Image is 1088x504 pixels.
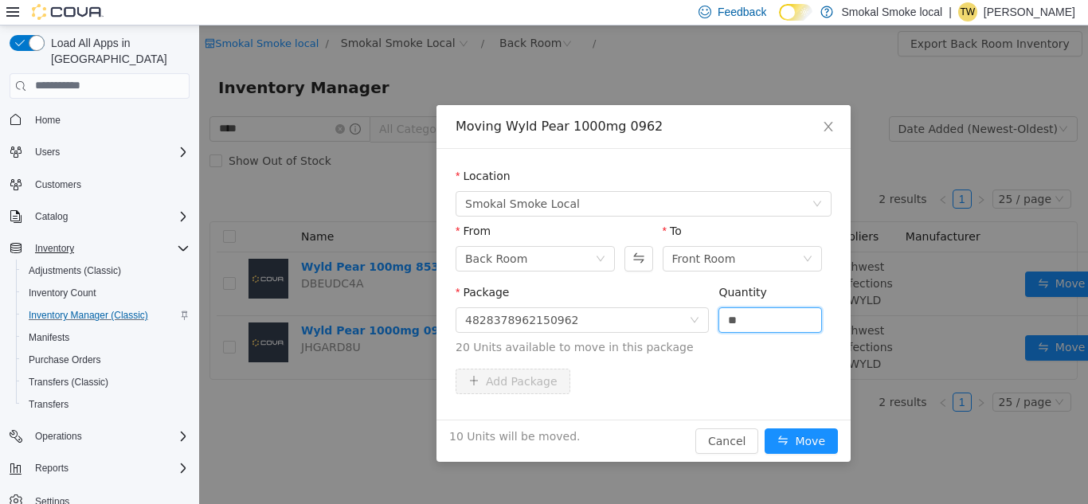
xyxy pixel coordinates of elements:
button: Transfers [16,393,196,416]
span: Purchase Orders [29,354,101,366]
button: Inventory [3,237,196,260]
button: Reports [29,459,75,478]
button: Users [29,143,66,162]
p: Smokal Smoke local [841,2,942,21]
span: Purchase Orders [22,350,190,369]
span: Adjustments (Classic) [22,261,190,280]
span: Customers [35,178,81,191]
p: [PERSON_NAME] [984,2,1075,21]
button: Purchase Orders [16,349,196,371]
span: 10 Units will be moved. [250,403,381,420]
i: icon: down [397,229,406,240]
input: Quantity [520,283,622,307]
a: Customers [29,175,88,194]
span: Catalog [35,210,68,223]
div: Back Room [266,221,328,245]
span: TW [961,2,976,21]
button: Adjustments (Classic) [16,260,196,282]
label: From [256,199,292,212]
span: Users [35,146,60,158]
button: Inventory [29,239,80,258]
button: Manifests [16,326,196,349]
input: Dark Mode [779,4,812,21]
span: Operations [35,430,82,443]
button: Reports [3,457,196,479]
button: Home [3,108,196,131]
span: Catalog [29,207,190,226]
span: Adjustments (Classic) [29,264,121,277]
a: Transfers [22,395,75,414]
button: icon: plusAdd Package [256,343,371,369]
span: Inventory Manager (Classic) [22,306,190,325]
i: icon: down [613,174,623,185]
button: Inventory Manager (Classic) [16,304,196,326]
button: Operations [3,425,196,447]
label: Quantity [519,260,568,273]
button: Users [3,141,196,163]
button: Cancel [496,403,559,428]
span: Operations [29,427,190,446]
span: Manifests [22,328,190,347]
div: 4828378962150962 [266,283,380,307]
a: Inventory Count [22,283,103,303]
span: Manifests [29,331,69,344]
button: Catalog [29,207,74,226]
span: Inventory [35,242,74,255]
div: Taylor Woolley [958,2,977,21]
span: Home [29,110,190,130]
span: Inventory Count [29,287,96,299]
button: Customers [3,173,196,196]
div: Moving Wyld Pear 1000mg 0962 [256,92,632,110]
i: icon: down [491,290,500,301]
span: Load All Apps in [GEOGRAPHIC_DATA] [45,35,190,67]
span: Reports [35,462,68,475]
span: Customers [29,174,190,194]
button: Catalog [3,205,196,228]
label: To [464,199,483,212]
button: Transfers (Classic) [16,371,196,393]
a: Inventory Manager (Classic) [22,306,155,325]
button: Close [607,80,652,124]
span: Smokal Smoke Local [266,166,381,190]
span: Transfers [22,395,190,414]
span: Transfers (Classic) [22,373,190,392]
button: Swap [425,221,453,246]
img: Cova [32,4,104,20]
span: Transfers [29,398,68,411]
span: Inventory Manager (Classic) [29,309,148,322]
a: Transfers (Classic) [22,373,115,392]
button: Operations [29,427,88,446]
i: icon: close [623,95,636,107]
i: icon: down [604,229,613,240]
button: icon: swapMove [566,403,639,428]
a: Adjustments (Classic) [22,261,127,280]
span: Inventory [29,239,190,258]
div: Front Room [473,221,537,245]
p: | [949,2,952,21]
label: Package [256,260,310,273]
span: Transfers (Classic) [29,376,108,389]
span: Reports [29,459,190,478]
span: Dark Mode [779,21,780,21]
a: Manifests [22,328,76,347]
a: Purchase Orders [22,350,108,369]
label: Location [256,144,311,157]
span: Home [35,114,61,127]
span: 20 Units available to move in this package [256,314,632,330]
button: Inventory Count [16,282,196,304]
span: Users [29,143,190,162]
span: Inventory Count [22,283,190,303]
a: Home [29,111,67,130]
span: Feedback [718,4,766,20]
